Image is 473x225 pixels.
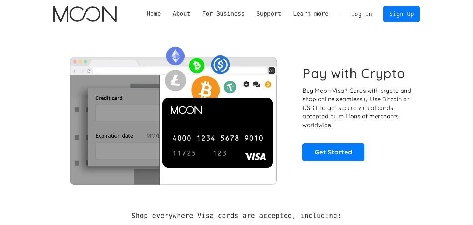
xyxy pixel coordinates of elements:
a: Home [141,9,167,18]
a: Log In [345,6,378,22]
p: Buy Moon Visa® Cards with crypto and shop online seamlessly! Use Bitcoin or USDT to get secure vi... [302,86,412,130]
div: Learn more [293,9,328,18]
div: Learn more [287,9,334,18]
div: Support [251,9,287,18]
img: Moon Logo [53,6,117,22]
img: Moon Cards let you spend your crypto anywhere Visa is accepted. [53,42,293,184]
h1: Pay with Crypto [302,65,405,81]
h2: Shop everywhere Visa cards are accepted, including: [132,212,341,220]
a: Get Started [302,143,364,161]
a: Sign Up [383,6,420,22]
div: About [167,9,196,18]
div: About [173,9,190,18]
div: For Business [196,9,251,18]
div: For Business [202,9,244,18]
a: home [53,6,117,22]
div: Support [256,9,281,18]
